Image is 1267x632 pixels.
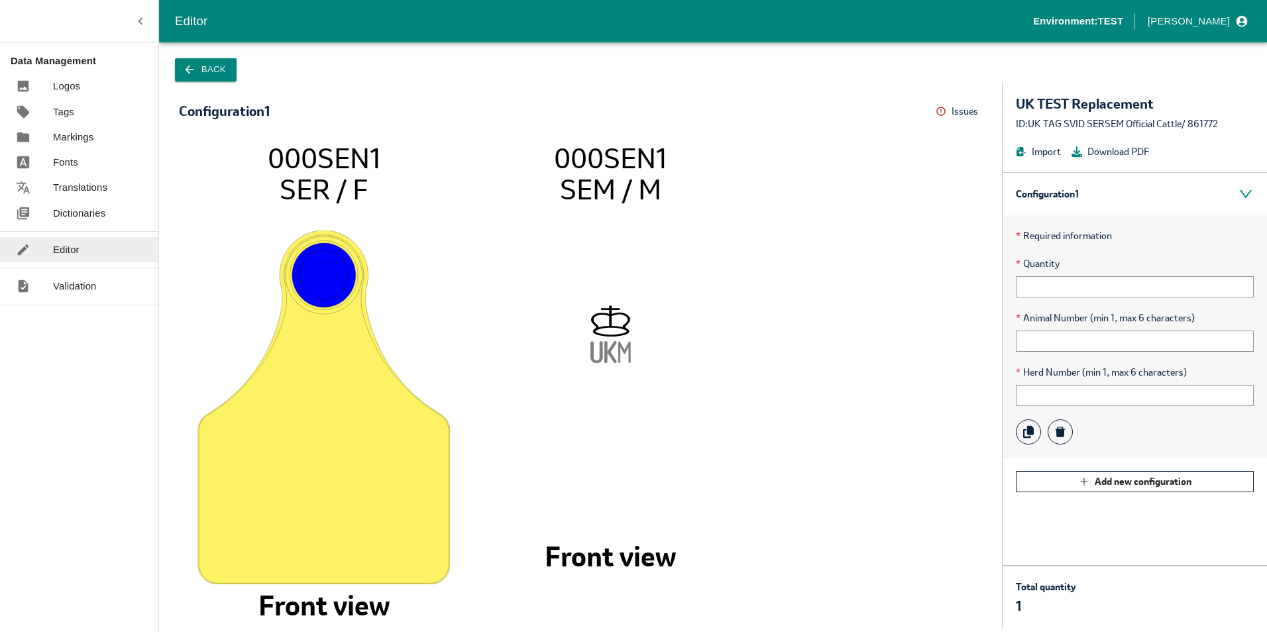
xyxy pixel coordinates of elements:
p: Dictionaries [53,206,105,221]
tspan: 000SEN1 [268,140,380,176]
p: [PERSON_NAME] [1148,14,1230,28]
p: 1 [1016,597,1075,615]
p: Translations [53,180,107,195]
button: Add new configuration [1016,471,1254,492]
button: Back [175,58,237,81]
button: Issues [936,101,982,122]
div: Editor [175,11,1033,31]
span: Animal Number [1016,311,1254,325]
tspan: M [618,341,631,363]
p: Fonts [53,155,78,170]
tspan: Front view [258,588,390,623]
tspan: 000SEN1 [554,140,667,176]
div: Configuration 1 [1003,173,1267,215]
span: (min 1, max 6 characters) [1090,311,1195,325]
span: (min 1, max 6 characters) [1082,365,1187,380]
div: ID: UK TAG SVID SERSEM Official Cattle / 861772 [1016,117,1254,131]
p: Environment: TEST [1033,14,1123,28]
tspan: SER / F [280,172,368,207]
span: Herd Number [1016,365,1254,380]
button: Import [1016,144,1061,159]
p: Required information [1016,229,1254,243]
button: Download PDF [1072,144,1149,159]
p: Total quantity [1016,580,1075,594]
div: Configuration 1 [179,104,270,119]
tspan: SEM / M [560,172,661,207]
p: Markings [53,130,93,144]
div: UK TEST Replacement [1016,95,1254,113]
tspan: UK [590,341,618,363]
p: Logos [53,79,80,93]
tspan: Front view [545,539,676,574]
p: Editor [53,242,80,257]
p: Tags [53,105,74,119]
span: Quantity [1016,256,1254,271]
button: profile [1142,10,1251,32]
p: Validation [53,279,97,293]
p: Data Management [11,54,158,68]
